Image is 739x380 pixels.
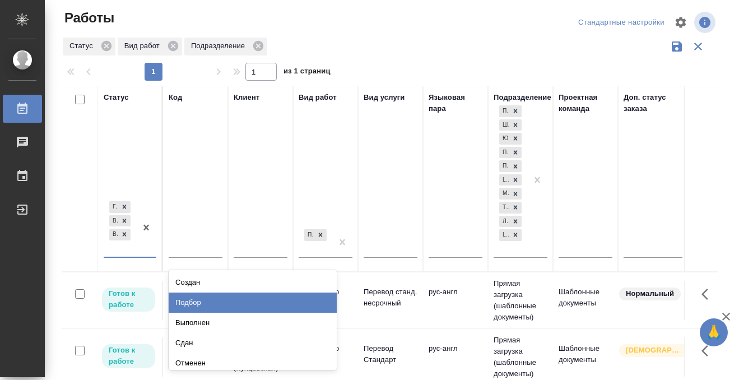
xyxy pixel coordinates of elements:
[303,228,328,242] div: Приёмка по качеству
[364,286,417,309] p: Перевод станд. несрочный
[666,36,687,57] button: Сохранить фильтры
[499,160,509,172] div: Проектная группа
[109,345,148,367] p: Готов к работе
[499,202,509,214] div: Технический
[169,353,337,373] div: Отменен
[695,337,722,364] button: Здесь прячутся важные кнопки
[498,215,523,229] div: Прямая загрузка (шаблонные документы), Шаблонные документы, Юридический, Проектный офис, Проектна...
[499,229,509,241] div: LocQA
[108,214,132,228] div: Готов к работе, В работе, В ожидании
[494,92,551,103] div: Подразделение
[704,321,723,344] span: 🙏
[624,92,682,114] div: Доп. статус заказа
[499,119,509,131] div: Шаблонные документы
[667,9,694,36] span: Настроить таблицу
[169,313,337,333] div: Выполнен
[104,92,129,103] div: Статус
[364,92,405,103] div: Вид услуги
[700,318,728,346] button: 🙏
[499,216,509,228] div: Локализация
[101,343,156,369] div: Исполнитель может приступить к работе
[364,343,417,365] p: Перевод Стандарт
[423,281,488,320] td: рус-англ
[488,272,553,328] td: Прямая загрузка (шаблонные документы)
[499,133,509,145] div: Юридический
[108,228,132,242] div: Готов к работе, В работе, В ожидании
[553,281,618,320] td: Шаблонные документы
[559,92,612,114] div: Проектная команда
[69,40,97,52] p: Статус
[109,215,118,227] div: В работе
[101,286,156,313] div: Исполнитель может приступить к работе
[498,132,523,146] div: Прямая загрузка (шаблонные документы), Шаблонные документы, Юридический, Проектный офис, Проектна...
[62,9,114,27] span: Работы
[423,337,488,377] td: рус-англ
[498,173,523,187] div: Прямая загрузка (шаблонные документы), Шаблонные документы, Юридический, Проектный офис, Проектна...
[498,104,523,118] div: Прямая загрузка (шаблонные документы), Шаблонные документы, Юридический, Проектный офис, Проектна...
[626,288,674,299] p: Нормальный
[499,147,509,159] div: Проектный офис
[63,38,115,55] div: Статус
[499,105,509,117] div: Прямая загрузка (шаблонные документы)
[283,64,331,81] span: из 1 страниц
[575,14,667,31] div: split button
[694,12,718,33] span: Посмотреть информацию
[184,38,267,55] div: Подразделение
[234,92,259,103] div: Клиент
[429,92,482,114] div: Языковая пара
[498,187,523,201] div: Прямая загрузка (шаблонные документы), Шаблонные документы, Юридический, Проектный офис, Проектна...
[169,333,337,353] div: Сдан
[109,229,118,240] div: В ожидании
[191,40,249,52] p: Подразделение
[118,38,182,55] div: Вид работ
[109,201,118,213] div: Готов к работе
[498,228,523,242] div: Прямая загрузка (шаблонные документы), Шаблонные документы, Юридический, Проектный офис, Проектна...
[499,188,509,200] div: Медицинский
[626,345,682,356] p: [DEMOGRAPHIC_DATA]
[687,36,709,57] button: Сбросить фильтры
[553,337,618,377] td: Шаблонные документы
[299,92,337,103] div: Вид работ
[124,40,164,52] p: Вид работ
[304,229,314,241] div: Приёмка по качеству
[169,272,337,293] div: Создан
[169,293,337,313] div: Подбор
[108,200,132,214] div: Готов к работе, В работе, В ожидании
[498,159,523,173] div: Прямая загрузка (шаблонные документы), Шаблонные документы, Юридический, Проектный офис, Проектна...
[498,201,523,215] div: Прямая загрузка (шаблонные документы), Шаблонные документы, Юридический, Проектный офис, Проектна...
[498,118,523,132] div: Прямая загрузка (шаблонные документы), Шаблонные документы, Юридический, Проектный офис, Проектна...
[695,281,722,308] button: Здесь прячутся важные кнопки
[498,146,523,160] div: Прямая загрузка (шаблонные документы), Шаблонные документы, Юридический, Проектный офис, Проектна...
[499,174,509,186] div: LegalQA
[109,288,148,311] p: Готов к работе
[169,92,182,103] div: Код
